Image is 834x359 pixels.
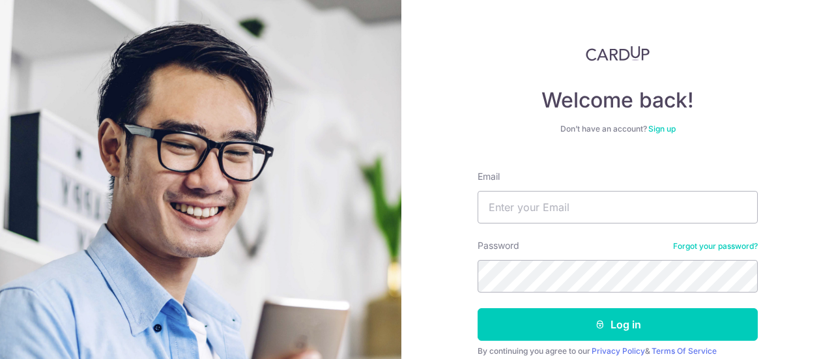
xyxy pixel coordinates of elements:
[478,124,758,134] div: Don’t have an account?
[478,87,758,113] h4: Welcome back!
[478,308,758,341] button: Log in
[592,346,645,356] a: Privacy Policy
[652,346,717,356] a: Terms Of Service
[673,241,758,251] a: Forgot your password?
[586,46,650,61] img: CardUp Logo
[648,124,676,134] a: Sign up
[478,191,758,223] input: Enter your Email
[478,239,519,252] label: Password
[478,170,500,183] label: Email
[478,346,758,356] div: By continuing you agree to our &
